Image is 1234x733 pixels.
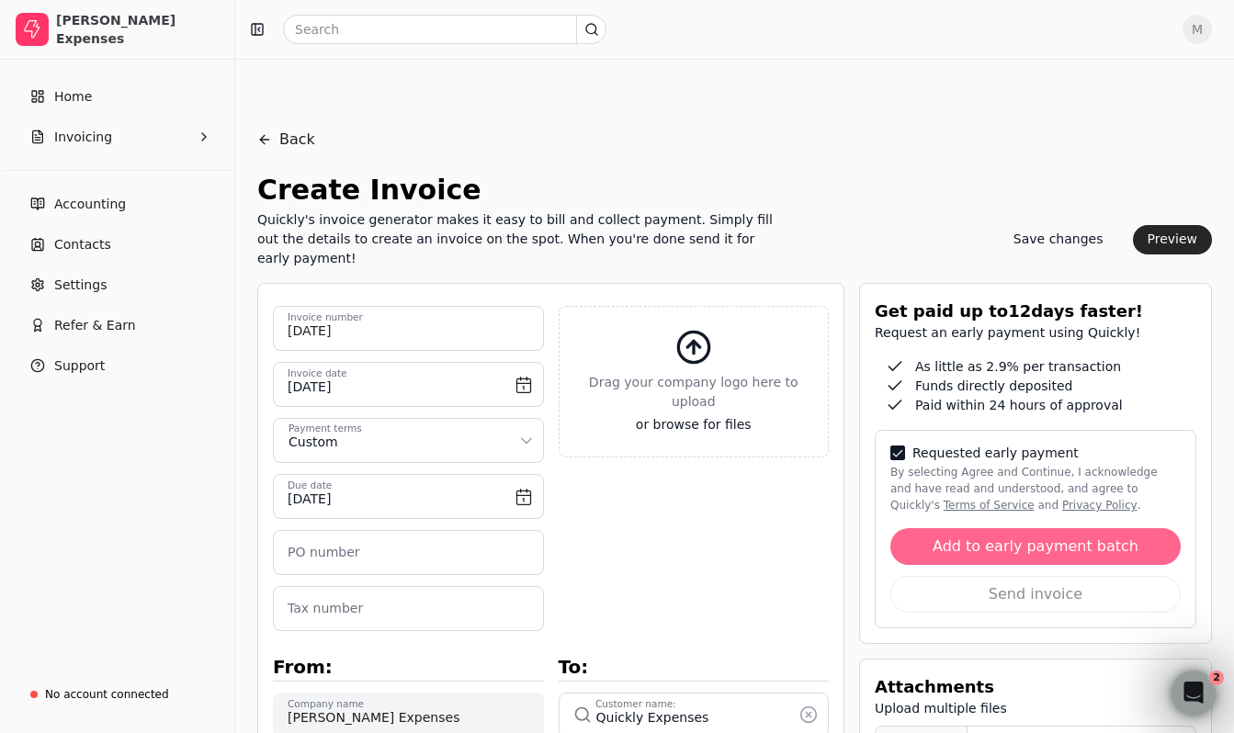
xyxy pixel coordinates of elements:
div: Payment terms [289,422,362,436]
a: Settings [7,266,227,303]
div: Attachments [875,674,1196,699]
iframe: Intercom live chat [1172,671,1216,715]
label: By selecting Agree and Continue, I acknowledge and have read and understood, and agree to Quickly... [890,464,1181,513]
div: No account connected [45,686,169,703]
span: 2 [1209,671,1224,685]
span: Refer & Earn [54,316,136,335]
span: Accounting [54,195,126,214]
div: Paid within 24 hours of approval [886,396,1185,415]
label: Due date [288,479,332,493]
span: Support [54,356,105,376]
span: Drag your company logo here to upload [567,373,821,412]
button: M [1183,15,1212,44]
div: Request an early payment using Quickly! [875,323,1196,343]
a: privacy-policy [1062,499,1138,512]
a: Accounting [7,186,227,222]
span: Settings [54,276,107,295]
button: Drag your company logo here to uploador browse for files [559,306,830,457]
div: Upload multiple files [875,699,1196,718]
a: terms-of-service [944,499,1035,512]
div: Create Invoice [257,162,1212,210]
button: Refer & Earn [7,307,227,344]
div: From: [273,653,544,682]
div: [PERSON_NAME] Expenses [56,11,219,48]
a: No account connected [7,678,227,711]
div: Quickly's invoice generator makes it easy to bill and collect payment. Simply fill out the detail... [257,210,773,268]
span: or browse for files [567,415,821,434]
div: Funds directly deposited [886,377,1185,396]
span: Home [54,87,92,107]
label: Tax number [288,599,363,618]
button: Back [257,118,315,162]
label: Invoice number [288,310,363,325]
span: Invoicing [54,128,112,147]
label: Company name [288,697,364,712]
button: Invoice date [273,362,544,407]
button: Due date [273,474,544,519]
div: Get paid up to 12 days faster! [875,299,1196,323]
label: Invoice date [288,366,347,381]
label: Requested early payment [912,446,1079,459]
button: Preview [1133,225,1213,254]
div: To: [559,653,830,682]
a: Contacts [7,226,227,263]
input: Search [283,15,606,44]
span: Contacts [54,235,111,254]
div: As little as 2.9% per transaction [886,357,1185,377]
button: Save changes [999,225,1118,254]
a: Home [7,78,227,115]
button: Add to early payment batch [890,528,1181,565]
label: PO number [288,543,360,562]
button: Invoicing [7,118,227,155]
button: Support [7,347,227,384]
